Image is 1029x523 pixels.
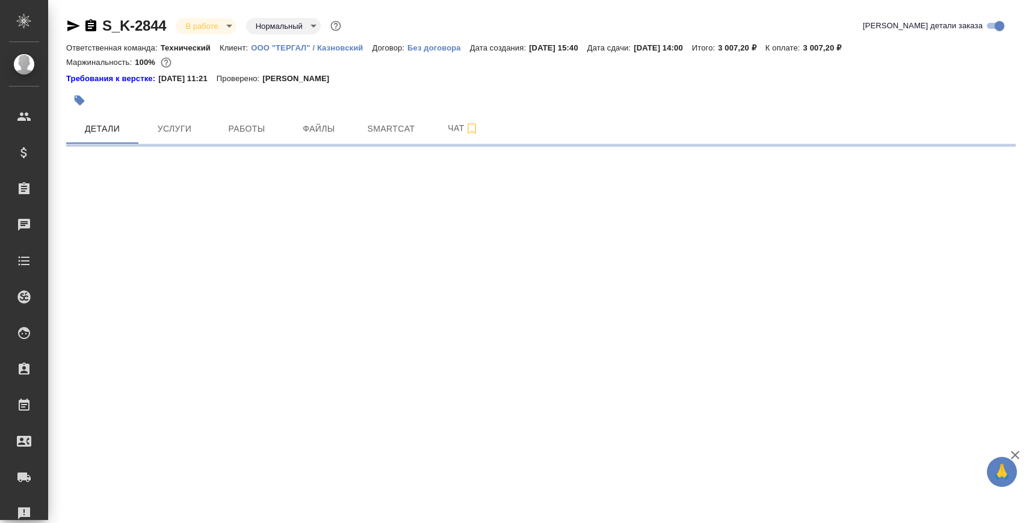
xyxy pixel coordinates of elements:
div: В работе [246,18,321,34]
span: [PERSON_NAME] детали заказа [863,20,983,32]
p: Ответственная команда: [66,43,161,52]
p: [DATE] 11:21 [158,73,217,85]
a: Требования к верстке: [66,73,158,85]
div: В работе [176,18,236,34]
a: Без договора [407,42,470,52]
p: [PERSON_NAME] [262,73,338,85]
button: Добавить тэг [66,87,93,114]
p: [DATE] 14:00 [634,43,692,52]
a: ООО "ТЕРГАЛ" / Казновский [251,42,372,52]
button: В работе [182,21,221,31]
span: 🙏 [992,459,1012,485]
button: Нормальный [252,21,306,31]
button: 🙏 [987,457,1017,487]
p: К оплате: [765,43,803,52]
p: 3 007,20 ₽ [718,43,765,52]
a: S_K-2844 [102,17,166,34]
span: Файлы [290,121,348,136]
span: Работы [218,121,276,136]
button: Скопировать ссылку для ЯМессенджера [66,19,81,33]
span: Smartcat [362,121,420,136]
p: Технический [161,43,220,52]
p: Дата сдачи: [587,43,634,52]
span: Услуги [146,121,203,136]
p: Проверено: [217,73,263,85]
p: ООО "ТЕРГАЛ" / Казновский [251,43,372,52]
span: Чат [434,121,492,136]
svg: Подписаться [465,121,479,136]
p: Дата создания: [470,43,529,52]
button: Скопировать ссылку [84,19,98,33]
p: [DATE] 15:40 [529,43,587,52]
p: Без договора [407,43,470,52]
span: Детали [73,121,131,136]
p: Маржинальность: [66,58,135,67]
p: Договор: [372,43,407,52]
div: Нажми, чтобы открыть папку с инструкцией [66,73,158,85]
p: 3 007,20 ₽ [803,43,851,52]
button: 0.00 RUB; [158,55,174,70]
p: Клиент: [220,43,251,52]
p: 100% [135,58,158,67]
p: Итого: [692,43,718,52]
button: Доп статусы указывают на важность/срочность заказа [328,18,344,34]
